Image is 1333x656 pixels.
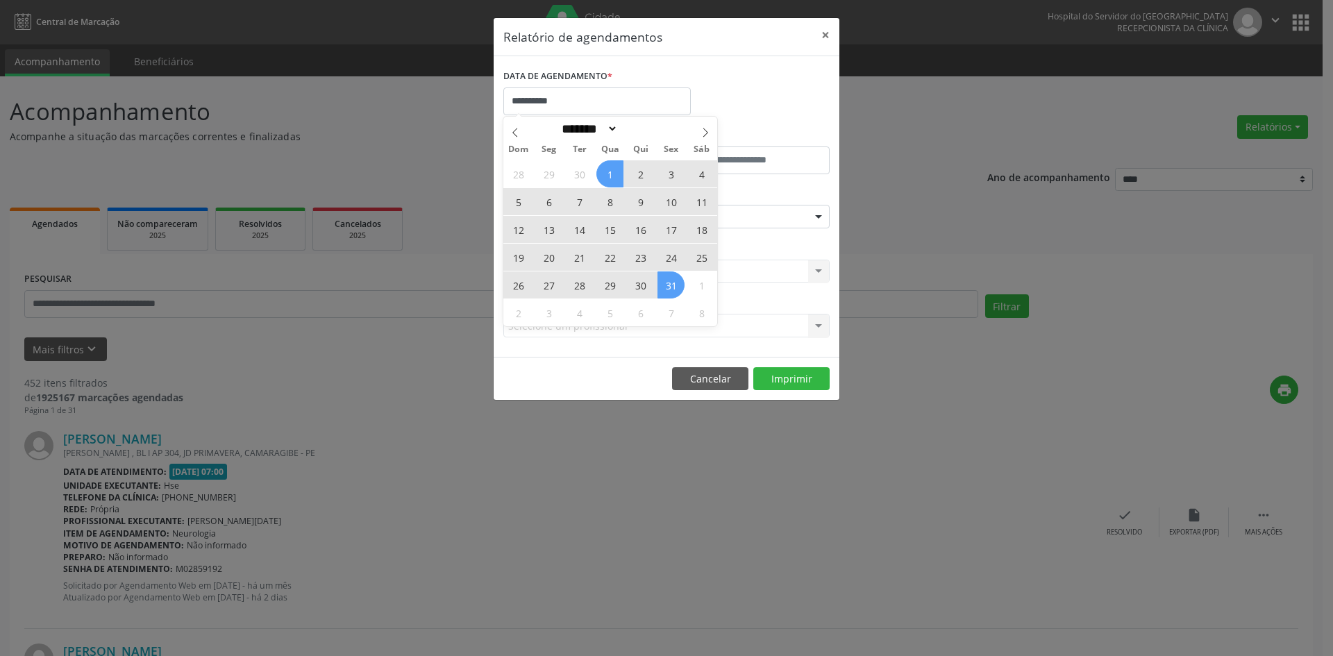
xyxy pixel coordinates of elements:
[505,299,532,326] span: Novembro 2, 2025
[672,367,748,391] button: Cancelar
[505,216,532,243] span: Outubro 12, 2025
[627,299,654,326] span: Novembro 6, 2025
[657,216,685,243] span: Outubro 17, 2025
[688,271,715,298] span: Novembro 1, 2025
[535,244,562,271] span: Outubro 20, 2025
[657,244,685,271] span: Outubro 24, 2025
[566,160,593,187] span: Setembro 30, 2025
[657,160,685,187] span: Outubro 3, 2025
[596,160,623,187] span: Outubro 1, 2025
[626,145,656,154] span: Qui
[566,271,593,298] span: Outubro 28, 2025
[627,216,654,243] span: Outubro 16, 2025
[596,188,623,215] span: Outubro 8, 2025
[627,188,654,215] span: Outubro 9, 2025
[535,299,562,326] span: Novembro 3, 2025
[534,145,564,154] span: Seg
[688,160,715,187] span: Outubro 4, 2025
[564,145,595,154] span: Ter
[627,271,654,298] span: Outubro 30, 2025
[503,145,534,154] span: Dom
[753,367,830,391] button: Imprimir
[503,66,612,87] label: DATA DE AGENDAMENTO
[657,188,685,215] span: Outubro 10, 2025
[688,188,715,215] span: Outubro 11, 2025
[670,125,830,146] label: ATÉ
[535,188,562,215] span: Outubro 6, 2025
[595,145,626,154] span: Qua
[657,271,685,298] span: Outubro 31, 2025
[596,244,623,271] span: Outubro 22, 2025
[596,216,623,243] span: Outubro 15, 2025
[688,244,715,271] span: Outubro 25, 2025
[505,271,532,298] span: Outubro 26, 2025
[687,145,717,154] span: Sáb
[566,299,593,326] span: Novembro 4, 2025
[566,188,593,215] span: Outubro 7, 2025
[596,271,623,298] span: Outubro 29, 2025
[596,299,623,326] span: Novembro 5, 2025
[656,145,687,154] span: Sex
[688,216,715,243] span: Outubro 18, 2025
[557,121,618,136] select: Month
[627,160,654,187] span: Outubro 2, 2025
[505,160,532,187] span: Setembro 28, 2025
[627,244,654,271] span: Outubro 23, 2025
[505,244,532,271] span: Outubro 19, 2025
[618,121,664,136] input: Year
[688,299,715,326] span: Novembro 8, 2025
[812,18,839,52] button: Close
[535,216,562,243] span: Outubro 13, 2025
[503,28,662,46] h5: Relatório de agendamentos
[566,216,593,243] span: Outubro 14, 2025
[566,244,593,271] span: Outubro 21, 2025
[535,160,562,187] span: Setembro 29, 2025
[657,299,685,326] span: Novembro 7, 2025
[535,271,562,298] span: Outubro 27, 2025
[505,188,532,215] span: Outubro 5, 2025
